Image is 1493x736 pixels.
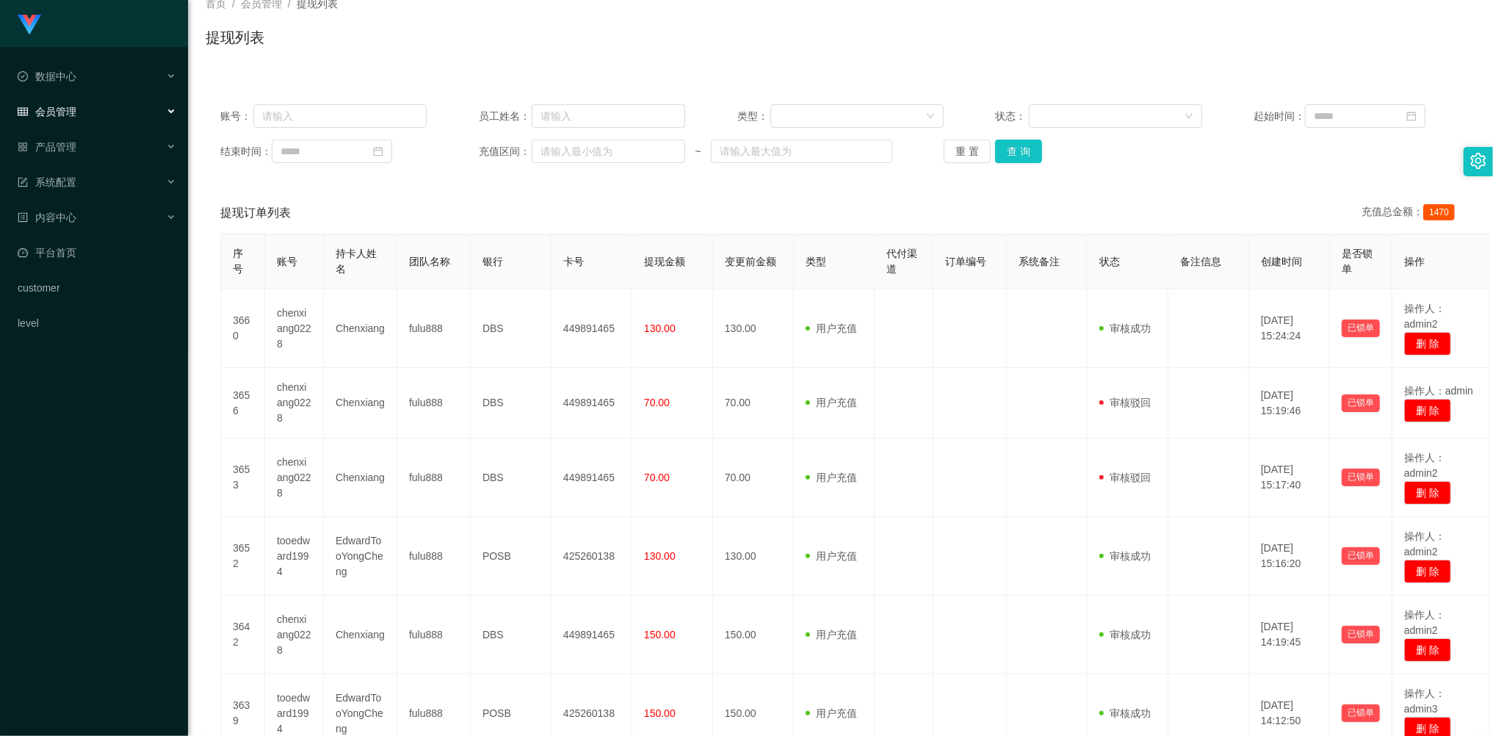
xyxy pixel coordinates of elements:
[397,439,471,517] td: fulu888
[644,550,676,562] span: 130.00
[471,596,552,674] td: DBS
[397,368,471,439] td: fulu888
[1404,303,1445,330] span: 操作人：admin2
[552,439,632,517] td: 449891465
[552,517,632,596] td: 425260138
[1254,109,1305,124] span: 起始时间：
[18,141,76,153] span: 产品管理
[409,256,450,267] span: 团队名称
[532,104,685,128] input: 请输入
[18,212,28,223] i: 图标: profile
[944,140,991,163] button: 重 置
[397,517,471,596] td: fulu888
[18,309,176,338] a: level
[806,629,857,641] span: 用户充值
[644,322,676,334] span: 130.00
[18,71,76,82] span: 数据中心
[1249,517,1330,596] td: [DATE] 15:16:20
[644,472,670,483] span: 70.00
[644,397,670,408] span: 70.00
[471,517,552,596] td: POSB
[1406,111,1417,121] i: 图标: calendar
[324,596,397,674] td: Chenxiang
[532,140,685,163] input: 请输入最小值为
[713,289,794,368] td: 130.00
[18,106,76,118] span: 会员管理
[324,368,397,439] td: Chenxiang
[324,289,397,368] td: Chenxiang
[713,596,794,674] td: 150.00
[324,439,397,517] td: Chenxiang
[1342,704,1380,722] button: 已锁单
[1099,707,1151,719] span: 审核成功
[1404,385,1473,397] span: 操作人：admin
[336,248,377,275] span: 持卡人姓名
[18,238,176,267] a: 图标: dashboard平台首页
[373,146,383,156] i: 图标: calendar
[220,204,291,222] span: 提现订单列表
[806,397,857,408] span: 用户充值
[221,368,265,439] td: 3656
[1404,481,1451,505] button: 删 除
[1099,629,1151,641] span: 审核成功
[265,439,324,517] td: chenxiang0228
[221,289,265,368] td: 3660
[1099,256,1120,267] span: 状态
[552,368,632,439] td: 449891465
[18,142,28,152] i: 图标: appstore-o
[1342,248,1373,275] span: 是否锁单
[1470,153,1486,169] i: 图标: setting
[1342,394,1380,412] button: 已锁单
[806,550,857,562] span: 用户充值
[471,368,552,439] td: DBS
[221,439,265,517] td: 3653
[221,517,265,596] td: 3652
[644,629,676,641] span: 150.00
[397,289,471,368] td: fulu888
[1249,439,1330,517] td: [DATE] 15:17:40
[1404,332,1451,356] button: 删 除
[1342,547,1380,565] button: 已锁单
[1404,256,1425,267] span: 操作
[685,144,711,159] span: ~
[552,596,632,674] td: 449891465
[206,26,264,48] h1: 提现列表
[806,472,857,483] span: 用户充值
[1423,204,1455,220] span: 1470
[737,109,770,124] span: 类型：
[18,107,28,117] i: 图标: table
[1180,256,1221,267] span: 备注信息
[265,368,324,439] td: chenxiang0228
[471,289,552,368] td: DBS
[221,596,265,674] td: 3642
[220,109,253,124] span: 账号：
[644,256,685,267] span: 提现金额
[1261,256,1302,267] span: 创建时间
[233,248,243,275] span: 序号
[1342,320,1380,337] button: 已锁单
[806,322,857,334] span: 用户充值
[18,71,28,82] i: 图标: check-circle-o
[1099,472,1151,483] span: 审核驳回
[479,144,532,159] span: 充值区间：
[265,289,324,368] td: chenxiang0228
[711,140,892,163] input: 请输入最大值为
[1342,626,1380,643] button: 已锁单
[479,109,532,124] span: 员工姓名：
[1404,452,1445,479] span: 操作人：admin2
[1404,530,1445,558] span: 操作人：admin2
[995,140,1042,163] button: 查 询
[713,517,794,596] td: 130.00
[644,707,676,719] span: 150.00
[713,439,794,517] td: 70.00
[552,289,632,368] td: 449891465
[18,273,176,303] a: customer
[277,256,297,267] span: 账号
[471,439,552,517] td: DBS
[1185,112,1193,122] i: 图标: down
[1362,204,1461,222] div: 充值总金额：
[1404,688,1445,715] span: 操作人：admin3
[996,109,1029,124] span: 状态：
[1099,550,1151,562] span: 审核成功
[725,256,776,267] span: 变更前金额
